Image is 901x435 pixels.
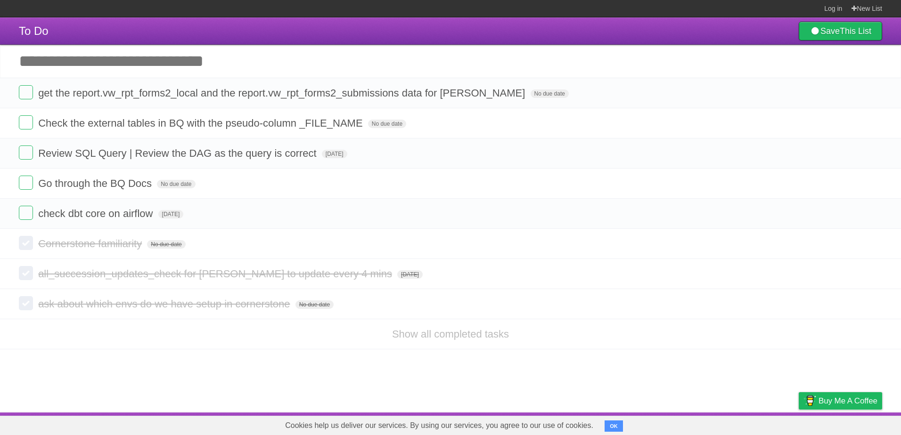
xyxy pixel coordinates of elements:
[19,236,33,250] label: Done
[322,150,347,158] span: [DATE]
[392,328,509,340] a: Show all completed tasks
[38,177,154,189] span: Go through the BQ Docs
[38,298,292,310] span: ask about which envs do we have setup in cornerstone
[840,26,871,36] b: This List
[38,208,155,219] span: check dbt core on airflow
[38,87,527,99] span: get the report.vw_rpt_forms2_local and the report.vw_rpt_forms2_submissions data for [PERSON_NAME]
[19,145,33,160] label: Done
[19,85,33,99] label: Done
[803,393,816,409] img: Buy me a coffee
[397,270,423,279] span: [DATE]
[799,392,882,410] a: Buy me a coffee
[819,393,877,409] span: Buy me a coffee
[158,210,184,218] span: [DATE]
[295,300,334,309] span: No due date
[799,22,882,40] a: SaveThis List
[19,176,33,190] label: Done
[531,89,569,98] span: No due date
[19,296,33,310] label: Done
[605,420,623,432] button: OK
[276,416,603,435] span: Cookies help us deliver our services. By using our services, you agree to our use of cookies.
[704,415,743,433] a: Developers
[19,115,33,129] label: Done
[673,415,693,433] a: About
[38,268,394,280] span: all_succession_updates_check for [PERSON_NAME] to update every 4 mins
[754,415,775,433] a: Terms
[38,117,365,129] span: Check the external tables in BQ with the pseudo-column _FILE_NAME
[157,180,195,188] span: No due date
[786,415,811,433] a: Privacy
[823,415,882,433] a: Suggest a feature
[19,24,49,37] span: To Do
[368,120,406,128] span: No due date
[147,240,185,249] span: No due date
[19,206,33,220] label: Done
[19,266,33,280] label: Done
[38,238,144,250] span: Cornerstone familiarity
[38,147,319,159] span: Review SQL Query | Review the DAG as the query is correct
